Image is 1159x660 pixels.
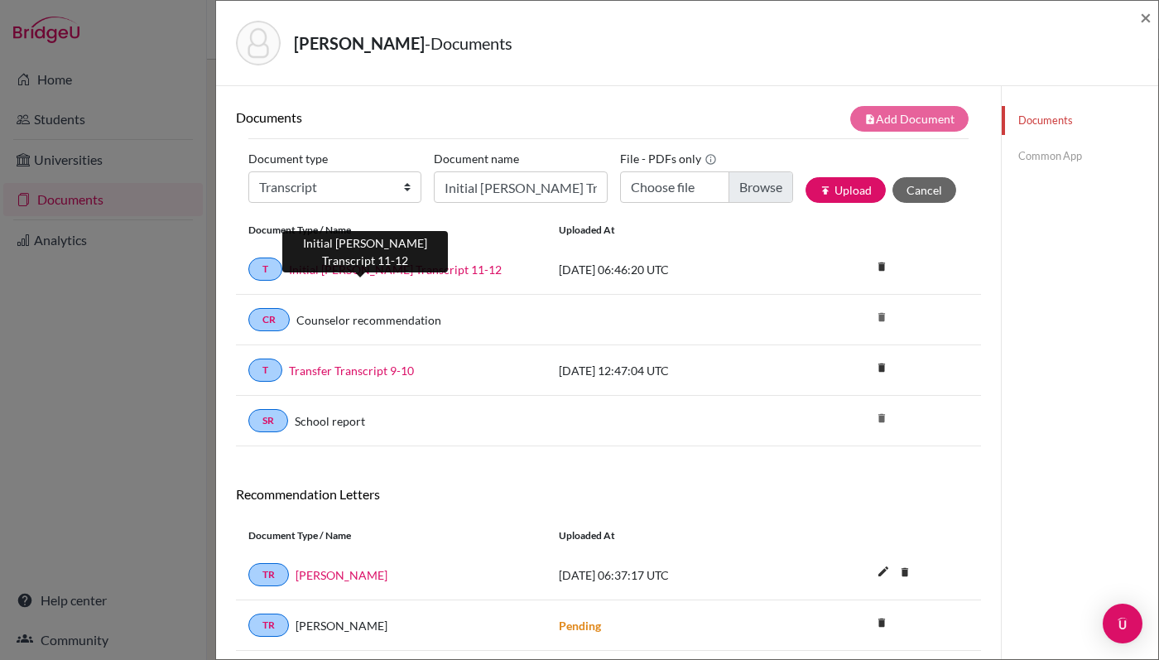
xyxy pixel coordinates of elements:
[248,409,288,432] a: SR
[248,146,328,171] label: Document type
[869,358,894,380] a: delete
[248,614,289,637] a: TR
[296,617,387,634] span: [PERSON_NAME]
[1002,106,1158,135] a: Documents
[296,566,387,584] a: [PERSON_NAME]
[546,362,795,379] div: [DATE] 12:47:04 UTC
[434,146,519,171] label: Document name
[236,109,608,125] h6: Documents
[892,562,917,585] a: delete
[1140,7,1152,27] button: Close
[546,223,795,238] div: Uploaded at
[1140,5,1152,29] span: ×
[869,561,897,585] button: edit
[892,560,917,585] i: delete
[892,177,956,203] button: Cancel
[869,257,894,279] a: delete
[1103,604,1142,643] div: Open Intercom Messenger
[869,610,894,635] i: delete
[864,113,876,125] i: note_add
[820,185,831,196] i: publish
[559,568,669,582] span: [DATE] 06:37:17 UTC
[869,613,894,635] a: delete
[546,261,795,278] div: [DATE] 06:46:20 UTC
[546,528,795,543] div: Uploaded at
[248,308,290,331] a: CR
[850,106,969,132] button: note_addAdd Document
[295,412,365,430] a: School report
[296,311,441,329] a: Counselor recommendation
[559,619,601,633] strong: Pending
[248,359,282,382] a: T
[236,528,546,543] div: Document Type / Name
[294,33,425,53] strong: [PERSON_NAME]
[869,406,894,431] i: delete
[806,177,886,203] button: publishUpload
[869,355,894,380] i: delete
[1002,142,1158,171] a: Common App
[425,33,512,53] span: - Documents
[248,258,282,281] a: T
[236,486,981,502] h6: Recommendation Letters
[869,254,894,279] i: delete
[870,558,897,585] i: edit
[620,146,717,171] label: File - PDFs only
[869,305,894,330] i: delete
[289,362,414,379] a: Transfer Transcript 9-10
[248,563,289,586] a: TR
[236,223,546,238] div: Document Type / Name
[282,231,448,272] div: Initial [PERSON_NAME] Transcript 11-12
